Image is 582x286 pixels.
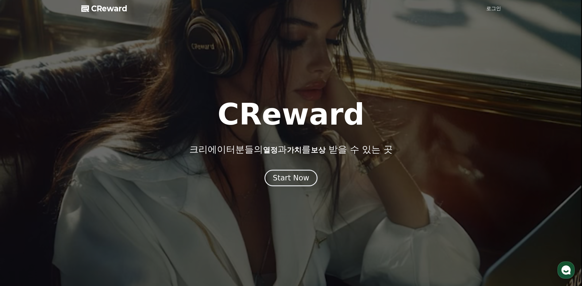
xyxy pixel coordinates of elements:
[486,5,501,12] a: 로그인
[287,146,302,154] span: 가치
[218,100,364,129] h1: CReward
[264,170,318,186] button: Start Now
[264,176,318,182] a: Start Now
[81,4,127,14] a: CReward
[273,173,309,183] div: Start Now
[189,144,392,155] p: 크리에이터분들의 과 를 받을 수 있는 곳
[263,146,278,154] span: 열정
[91,4,127,14] span: CReward
[311,146,326,154] span: 보상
